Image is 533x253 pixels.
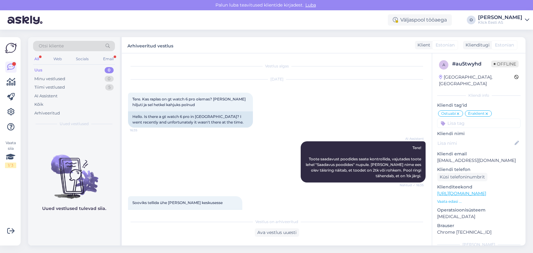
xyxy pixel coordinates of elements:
p: Klienditeekond [437,184,521,190]
input: Lisa nimi [437,140,513,147]
span: AI Assistent [400,136,424,141]
label: Arhiveeritud vestlus [127,41,173,49]
span: Offline [491,61,519,67]
p: Brauser [437,222,521,229]
div: Küsi telefoninumbrit [437,173,487,181]
span: Nähtud ✓ 16:35 [400,183,424,187]
p: Operatsioonisüsteem [437,207,521,213]
input: Lisa tag [437,119,521,128]
span: Luba [304,2,318,8]
p: Uued vestlused tulevad siia. [42,205,106,212]
div: I would like to order a bell for the [GEOGRAPHIC_DATA]. [128,209,242,220]
span: Uued vestlused [60,121,89,127]
span: Vestlus on arhiveeritud [255,219,298,225]
a: [URL][DOMAIN_NAME] [437,191,486,196]
span: Tere. Kas raplas on gt watch 6 pro olemas? [PERSON_NAME] hiljuti ja sel hetkel kahjuks polnud [132,97,247,107]
span: Sooviks tellida ühe [PERSON_NAME] keskusesse [132,200,223,205]
div: Web [52,55,63,63]
span: Otsi kliente [39,43,64,49]
p: Kliendi telefon [437,166,521,173]
div: 5 [105,84,114,90]
div: Arhiveeritud [34,110,60,116]
div: Klienditugi [463,42,490,48]
p: Kliendi email [437,151,521,157]
div: Väljaspool tööaega [388,14,452,26]
div: Kliendi info [437,93,521,98]
div: Ava vestlus uuesti [255,228,299,237]
span: 16:35 [130,128,153,133]
a: [PERSON_NAME]Klick Eesti AS [478,15,529,25]
span: Eraklient [468,112,485,115]
div: Tiimi vestlused [34,84,65,90]
span: Estonian [495,42,514,48]
div: O [467,16,476,24]
p: Vaata edasi ... [437,199,521,204]
div: All [33,55,40,63]
div: Uus [34,67,42,73]
span: a [442,62,445,67]
div: [DATE] [128,76,426,82]
div: 0 [105,67,114,73]
div: Minu vestlused [34,76,65,82]
p: [MEDICAL_DATA] [437,213,521,220]
div: Vestlus algas [128,63,426,69]
span: Ostuabi [441,112,456,115]
div: Klient [415,42,430,48]
div: Hello. Is there a gt watch 6 pro in [GEOGRAPHIC_DATA]? I went recently and unfortunately it wasn'... [128,111,253,128]
div: [PERSON_NAME] [478,15,522,20]
div: Kõik [34,101,43,108]
div: AI Assistent [34,93,57,99]
div: Socials [75,55,90,63]
div: 1 / 3 [5,163,16,168]
div: # au5twyhd [452,60,491,68]
div: 0 [105,76,114,82]
div: [PERSON_NAME] [437,242,521,247]
span: Estonian [436,42,455,48]
img: Askly Logo [5,42,17,54]
div: Email [102,55,115,63]
img: No chats [28,144,120,200]
p: Kliendi nimi [437,130,521,137]
div: Klick Eesti AS [478,20,522,25]
p: [EMAIL_ADDRESS][DOMAIN_NAME] [437,157,521,164]
p: Kliendi tag'id [437,102,521,109]
div: Vaata siia [5,140,16,168]
p: Chrome [TECHNICAL_ID] [437,229,521,236]
div: [GEOGRAPHIC_DATA], [GEOGRAPHIC_DATA] [439,74,514,87]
